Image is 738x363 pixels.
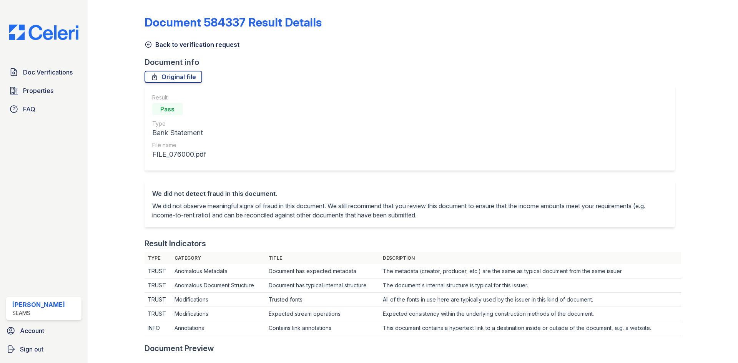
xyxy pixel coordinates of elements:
td: TRUST [145,293,171,307]
td: Anomalous Document Structure [171,278,266,293]
a: Original file [145,71,202,83]
th: Description [380,252,681,264]
div: Bank Statement [152,128,206,138]
div: FILE_076000.pdf [152,149,206,160]
div: Type [152,120,206,128]
img: CE_Logo_Blue-a8612792a0a2168367f1c8372b55b34899dd931a85d93a1a3d3e32e68fde9ad4.png [3,25,85,40]
a: Doc Verifications [6,65,81,80]
div: [PERSON_NAME] [12,300,65,309]
td: Contains link annotations [266,321,380,335]
a: FAQ [6,101,81,117]
span: Sign out [20,345,43,354]
td: INFO [145,321,171,335]
th: Type [145,252,171,264]
span: Account [20,326,44,335]
td: Document has expected metadata [266,264,380,278]
a: Back to verification request [145,40,239,49]
div: Pass [152,103,183,115]
td: Document has typical internal structure [266,278,380,293]
a: Account [3,323,85,338]
span: Doc Verifications [23,68,73,77]
td: All of the fonts in use here are typically used by the issuer in this kind of document. [380,293,681,307]
span: FAQ [23,104,35,114]
div: Result [152,94,206,101]
div: SEAMS [12,309,65,317]
td: Modifications [171,293,266,307]
td: Anomalous Metadata [171,264,266,278]
a: Properties [6,83,81,98]
a: Sign out [3,341,85,357]
td: This document contains a hypertext link to a destination inside or outside of the document, e.g. ... [380,321,681,335]
div: Result Indicators [145,238,206,249]
td: TRUST [145,264,171,278]
td: Expected stream operations [266,307,380,321]
div: We did not detect fraud in this document. [152,189,667,198]
div: Document info [145,57,681,68]
td: TRUST [145,307,171,321]
th: Category [171,252,266,264]
p: We did not observe meaningful signs of fraud in this document. We still recommend that you review... [152,201,667,220]
td: The metadata (creator, producer, etc.) are the same as typical document from the same issuer. [380,264,681,278]
td: TRUST [145,278,171,293]
td: The document's internal structure is typical for this issuer. [380,278,681,293]
th: Title [266,252,380,264]
td: Annotations [171,321,266,335]
td: Trusted fonts [266,293,380,307]
a: Document 584337 Result Details [145,15,322,29]
td: Modifications [171,307,266,321]
div: File name [152,141,206,149]
span: Properties [23,86,53,95]
div: Document Preview [145,343,214,354]
td: Expected consistency within the underlying construction methods of the document. [380,307,681,321]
